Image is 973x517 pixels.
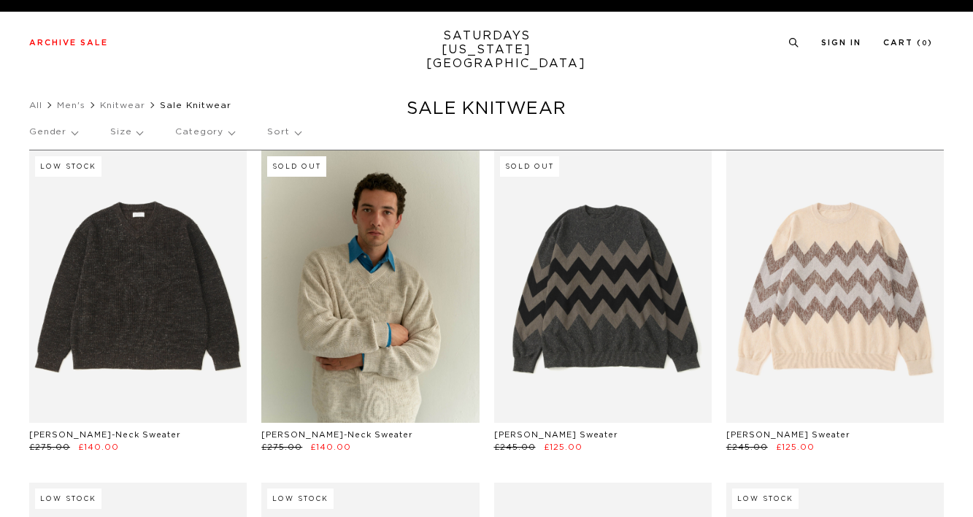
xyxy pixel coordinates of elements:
[922,40,928,47] small: 0
[110,115,142,149] p: Size
[267,489,334,509] div: Low Stock
[261,431,413,439] a: [PERSON_NAME]-Neck Sweater
[100,101,145,110] a: Knitwear
[29,101,42,110] a: All
[175,115,234,149] p: Category
[426,29,547,71] a: SATURDAYS[US_STATE][GEOGRAPHIC_DATA]
[726,443,768,451] span: £245.00
[821,39,861,47] a: Sign In
[500,156,559,177] div: Sold Out
[883,39,933,47] a: Cart (0)
[29,115,77,149] p: Gender
[35,156,101,177] div: Low Stock
[267,115,300,149] p: Sort
[267,156,326,177] div: Sold Out
[776,443,815,451] span: £125.00
[726,431,850,439] a: [PERSON_NAME] Sweater
[494,431,618,439] a: [PERSON_NAME] Sweater
[310,443,351,451] span: £140.00
[261,443,302,451] span: £275.00
[544,443,582,451] span: £125.00
[29,431,181,439] a: [PERSON_NAME]-Neck Sweater
[29,39,108,47] a: Archive Sale
[160,101,231,110] span: Sale Knitwear
[35,489,101,509] div: Low Stock
[57,101,85,110] a: Men's
[29,443,70,451] span: £275.00
[732,489,799,509] div: Low Stock
[494,443,536,451] span: £245.00
[78,443,119,451] span: £140.00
